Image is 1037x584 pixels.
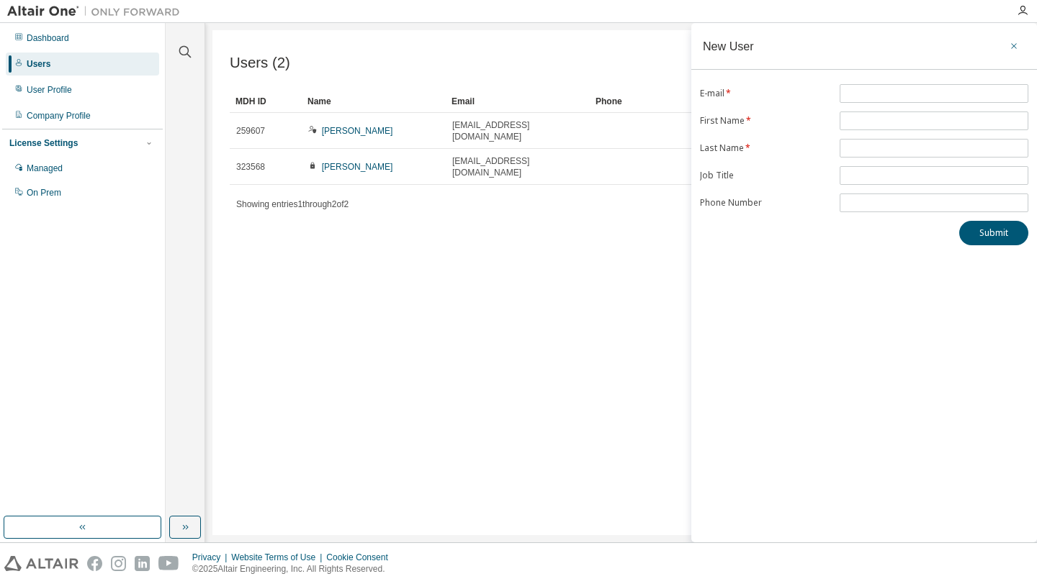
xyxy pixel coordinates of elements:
label: Phone Number [700,197,831,209]
img: facebook.svg [87,556,102,571]
div: Name [307,90,440,113]
span: Users (2) [230,55,290,71]
div: License Settings [9,137,78,149]
div: User Profile [27,84,72,96]
span: [EMAIL_ADDRESS][DOMAIN_NAME] [452,155,583,178]
div: Managed [27,163,63,174]
a: [PERSON_NAME] [322,126,393,136]
label: E-mail [700,88,831,99]
div: On Prem [27,187,61,199]
img: youtube.svg [158,556,179,571]
label: Job Title [700,170,831,181]
img: altair_logo.svg [4,556,78,571]
div: Cookie Consent [326,552,396,563]
img: linkedin.svg [135,556,150,571]
span: 323568 [236,161,265,173]
div: Phone [596,90,728,113]
div: Website Terms of Use [231,552,326,563]
img: instagram.svg [111,556,126,571]
div: Dashboard [27,32,69,44]
div: Privacy [192,552,231,563]
label: Last Name [700,142,831,154]
div: MDH ID [235,90,296,113]
p: © 2025 Altair Engineering, Inc. All Rights Reserved. [192,563,397,575]
img: Altair One [7,4,187,19]
label: First Name [700,115,831,127]
div: Company Profile [27,110,91,122]
span: Showing entries 1 through 2 of 2 [236,199,349,209]
button: Submit [959,221,1028,245]
div: New User [703,40,754,52]
span: [EMAIL_ADDRESS][DOMAIN_NAME] [452,119,583,142]
div: Users [27,58,50,70]
div: Email [452,90,584,113]
span: 259607 [236,125,265,137]
a: [PERSON_NAME] [322,162,393,172]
